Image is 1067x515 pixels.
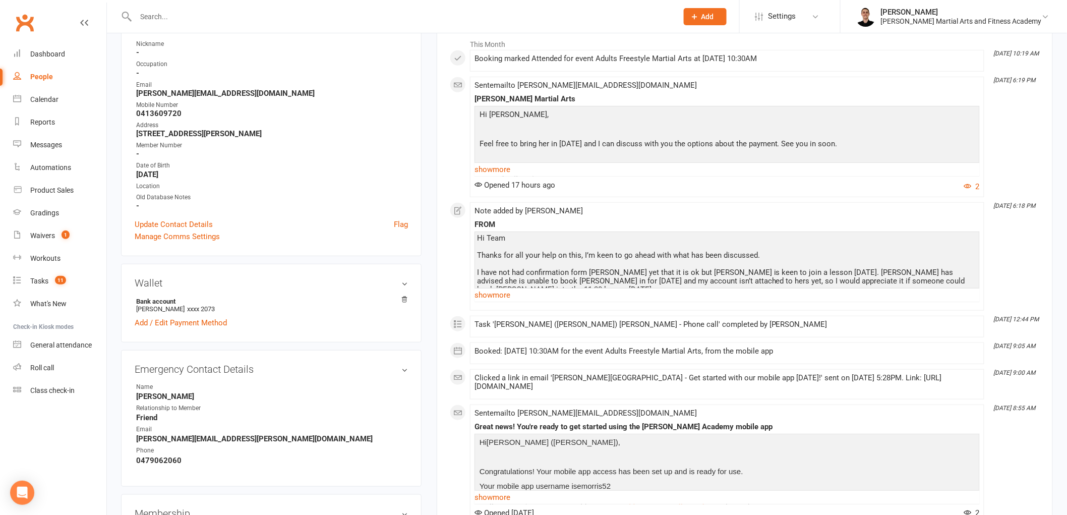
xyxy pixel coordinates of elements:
[30,186,74,194] div: Product Sales
[994,50,1039,57] i: [DATE] 10:19 AM
[477,108,977,123] p: Hi [PERSON_NAME],
[135,296,408,314] li: [PERSON_NAME]
[30,73,53,81] div: People
[30,386,75,394] div: Class check-in
[136,201,408,210] strong: -
[475,374,980,391] div: Clicked a link in email '[PERSON_NAME][GEOGRAPHIC_DATA] - Get started with our mobile app [DATE]!...
[55,276,66,284] span: 11
[475,423,980,431] div: Great news! You're ready to get started using the [PERSON_NAME] Academy mobile app
[475,288,980,302] a: show more
[30,254,61,262] div: Workouts
[30,232,55,240] div: Waivers
[475,320,980,329] div: Task '[PERSON_NAME] ([PERSON_NAME]) [PERSON_NAME] - Phone call' completed by [PERSON_NAME]
[136,298,403,305] strong: Bank account
[136,141,408,150] div: Member Number
[994,202,1036,209] i: [DATE] 6:18 PM
[136,193,408,202] div: Old Database Notes
[135,364,408,375] h3: Emergency Contact Details
[136,446,219,455] div: Phone
[13,224,106,247] a: Waivers 1
[30,341,92,349] div: General attendance
[487,438,618,446] span: [PERSON_NAME] ([PERSON_NAME])
[136,89,408,98] strong: [PERSON_NAME][EMAIL_ADDRESS][DOMAIN_NAME]
[881,17,1042,26] div: [PERSON_NAME] Martial Arts and Fitness Academy
[475,181,555,190] span: Opened 17 hours ago
[450,34,1040,50] li: This Month
[477,480,977,495] p: emorris52
[136,121,408,130] div: Address
[30,50,65,58] div: Dashboard
[13,134,106,156] a: Messages
[136,161,408,170] div: Date of Birth
[136,456,408,465] strong: 0479062060
[136,100,408,110] div: Mobile Number
[62,231,70,239] span: 1
[13,270,106,293] a: Tasks 11
[30,209,59,217] div: Gradings
[994,342,1036,350] i: [DATE] 9:05 AM
[135,231,220,243] a: Manage Comms Settings
[136,404,219,413] div: Relationship to Member
[13,247,106,270] a: Workouts
[475,95,980,103] div: [PERSON_NAME] Martial Arts
[30,141,62,149] div: Messages
[13,293,106,315] a: What's New
[475,220,980,229] div: FROM
[187,305,215,313] span: xxxx 2073
[475,54,980,63] div: Booking marked Attended for event Adults Freestyle Martial Arts at [DATE] 10:30AM
[133,10,671,24] input: Search...
[136,80,408,90] div: Email
[13,334,106,357] a: General attendance kiosk mode
[136,109,408,118] strong: 0413609720
[30,118,55,126] div: Reports
[768,5,796,28] span: Settings
[136,48,408,57] strong: -
[13,111,106,134] a: Reports
[30,277,48,285] div: Tasks
[136,382,219,392] div: Name
[480,467,743,476] span: Congratulations! Your mobile app access has been set up and is ready for use.
[136,182,408,191] div: Location
[13,43,106,66] a: Dashboard
[475,81,697,90] span: Sent email to [PERSON_NAME][EMAIL_ADDRESS][DOMAIN_NAME]
[30,95,58,103] div: Calendar
[30,163,71,171] div: Automations
[135,218,213,231] a: Update Contact Details
[475,162,980,177] a: show more
[856,7,876,27] img: thumb_image1729140307.png
[964,181,980,193] button: 2
[136,434,408,443] strong: [PERSON_NAME][EMAIL_ADDRESS][PERSON_NAME][DOMAIN_NAME]
[994,369,1036,376] i: [DATE] 9:00 AM
[475,347,980,356] div: Booked: [DATE] 10:30AM for the event Adults Freestyle Martial Arts, from the mobile app
[475,207,980,215] div: Note added by [PERSON_NAME]
[701,13,714,21] span: Add
[12,10,37,35] a: Clubworx
[136,69,408,78] strong: -
[30,364,54,372] div: Roll call
[136,149,408,158] strong: -
[135,277,408,289] h3: Wallet
[994,77,1036,84] i: [DATE] 6:19 PM
[13,66,106,88] a: People
[136,170,408,179] strong: [DATE]
[480,438,487,446] span: Hi
[881,8,1042,17] div: [PERSON_NAME]
[13,88,106,111] a: Calendar
[477,234,977,354] div: Hi Team Thanks for all your help on this, I’m keen to go ahead with what has been discussed. I ha...
[13,202,106,224] a: Gradings
[136,60,408,69] div: Occupation
[475,409,697,418] span: Sent email to [PERSON_NAME][EMAIL_ADDRESS][DOMAIN_NAME]
[136,129,408,138] strong: [STREET_ADDRESS][PERSON_NAME]
[13,179,106,202] a: Product Sales
[618,438,620,446] span: ,
[994,316,1039,323] i: [DATE] 12:44 PM
[394,218,408,231] a: Flag
[10,481,34,505] div: Open Intercom Messenger
[994,405,1036,412] i: [DATE] 8:55 AM
[136,425,219,434] div: Email
[136,413,408,422] strong: Friend
[135,317,227,329] a: Add / Edit Payment Method
[13,156,106,179] a: Automations
[475,490,980,504] a: show more
[480,482,577,490] span: Your mobile app username is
